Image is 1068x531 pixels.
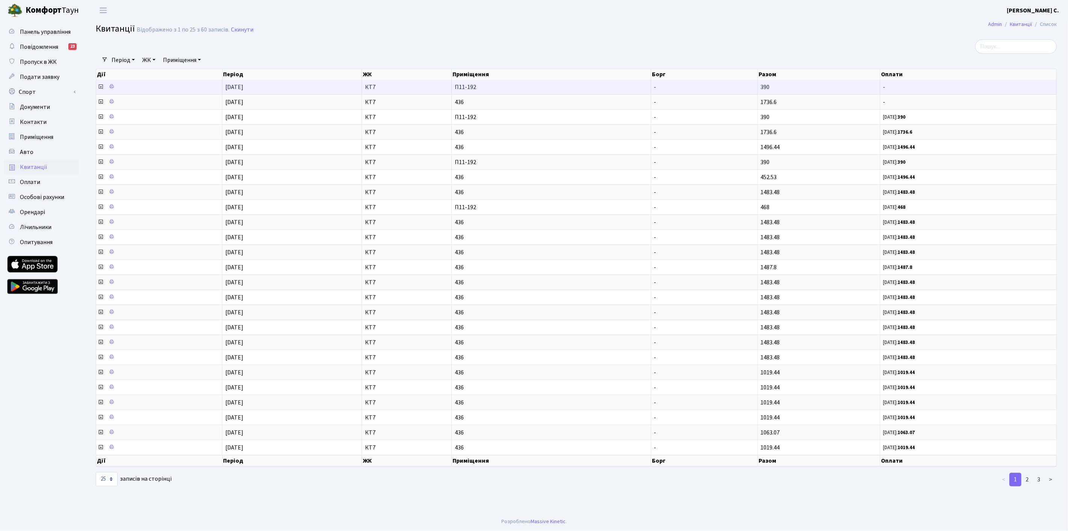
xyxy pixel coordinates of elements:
[452,455,651,466] th: Приміщення
[531,517,566,525] a: Massive Kinetic
[20,58,57,66] span: Пропуск в ЖК
[4,145,79,160] a: Авто
[225,278,243,287] span: [DATE]
[761,158,770,166] span: 390
[455,204,647,210] span: П11-192
[654,128,656,136] span: -
[4,235,79,250] a: Опитування
[20,133,53,141] span: Приміщення
[898,144,915,151] b: 1496.44
[883,249,915,256] small: [DATE]:
[883,99,1053,105] span: -
[898,114,906,121] b: 390
[883,159,906,166] small: [DATE]:
[455,159,647,165] span: П11-192
[455,279,647,285] span: 436
[109,54,138,66] a: Період
[654,293,656,302] span: -
[4,69,79,84] a: Подати заявку
[96,472,172,486] label: записів на сторінці
[898,189,915,196] b: 1483.48
[883,414,915,421] small: [DATE]:
[4,175,79,190] a: Оплати
[883,384,915,391] small: [DATE]:
[455,129,647,135] span: 436
[4,24,79,39] a: Панель управління
[20,238,53,246] span: Опитування
[225,398,243,407] span: [DATE]
[654,188,656,196] span: -
[20,28,71,36] span: Панель управління
[977,17,1068,32] nav: breadcrumb
[883,324,915,331] small: [DATE]:
[1044,473,1057,486] a: >
[501,517,567,526] div: Розроблено .
[225,113,243,121] span: [DATE]
[761,263,777,272] span: 1487.8
[455,415,647,421] span: 436
[20,103,50,111] span: Документи
[1010,20,1032,28] a: Квитанції
[362,69,452,80] th: ЖК
[365,355,448,361] span: КТ7
[880,455,1057,466] th: Оплати
[20,118,47,126] span: Контакти
[365,264,448,270] span: КТ7
[26,4,62,16] b: Комфорт
[20,73,59,81] span: Подати заявку
[988,20,1002,28] a: Admin
[20,223,51,231] span: Лічильники
[455,324,647,330] span: 436
[365,415,448,421] span: КТ7
[898,444,915,451] b: 1019.44
[898,339,915,346] b: 1483.48
[761,308,780,317] span: 1483.48
[883,129,913,136] small: [DATE]:
[654,413,656,422] span: -
[455,234,647,240] span: 436
[651,455,758,466] th: Борг
[883,354,915,361] small: [DATE]:
[365,430,448,436] span: КТ7
[883,309,915,316] small: [DATE]:
[654,263,656,272] span: -
[1021,473,1033,486] a: 2
[898,324,915,331] b: 1483.48
[654,143,656,151] span: -
[1033,473,1045,486] a: 3
[898,249,915,256] b: 1483.48
[455,114,647,120] span: П11-192
[761,413,780,422] span: 1019.44
[1032,20,1057,29] li: Список
[758,455,880,466] th: Разом
[365,324,448,330] span: КТ7
[96,455,223,466] th: Дії
[883,399,915,406] small: [DATE]:
[880,69,1057,80] th: Оплати
[365,204,448,210] span: КТ7
[654,353,656,362] span: -
[4,115,79,130] a: Контакти
[654,98,656,106] span: -
[4,84,79,100] a: Спорт
[455,219,647,225] span: 436
[883,219,915,226] small: [DATE]:
[654,383,656,392] span: -
[761,338,780,347] span: 1483.48
[365,279,448,285] span: КТ7
[761,203,770,211] span: 468
[225,353,243,362] span: [DATE]
[654,248,656,256] span: -
[20,193,64,201] span: Особові рахунки
[455,99,647,105] span: 436
[4,130,79,145] a: Приміщення
[761,293,780,302] span: 1483.48
[455,430,647,436] span: 436
[898,204,906,211] b: 468
[761,143,780,151] span: 1496.44
[654,113,656,121] span: -
[883,279,915,286] small: [DATE]:
[225,444,243,452] span: [DATE]
[365,189,448,195] span: КТ7
[362,455,452,466] th: ЖК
